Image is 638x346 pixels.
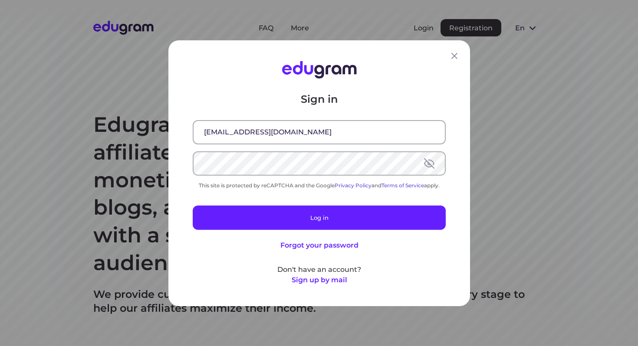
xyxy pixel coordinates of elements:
[193,205,446,229] button: Log in
[280,240,358,250] button: Forgot your password
[291,274,347,285] button: Sign up by mail
[193,182,446,188] div: This site is protected by reCAPTCHA and the Google and apply.
[282,61,356,78] img: Edugram Logo
[381,182,424,188] a: Terms of Service
[194,121,445,143] input: Email
[193,92,446,106] p: Sign in
[193,264,446,274] p: Don't have an account?
[335,182,372,188] a: Privacy Policy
